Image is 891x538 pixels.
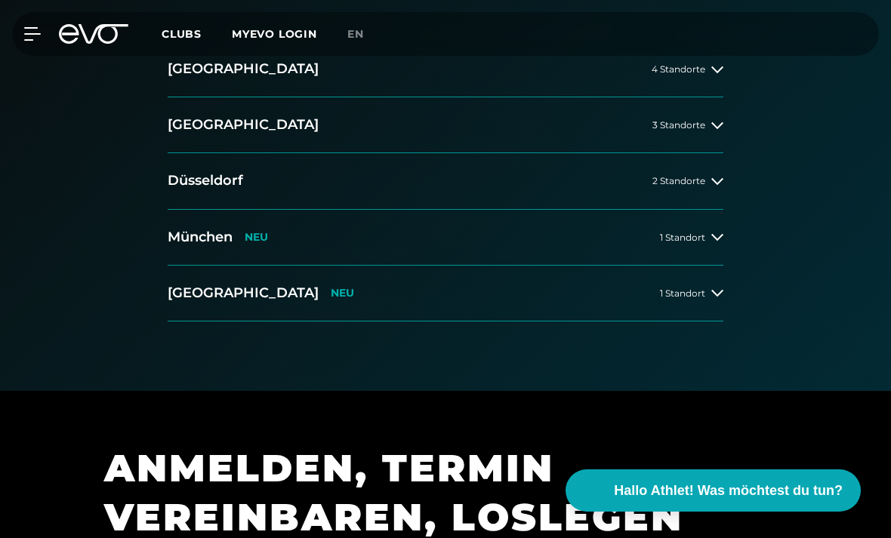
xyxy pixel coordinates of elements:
h2: [GEOGRAPHIC_DATA] [168,60,319,78]
span: 1 Standort [660,232,705,242]
span: 3 Standorte [652,120,705,130]
h2: München [168,228,233,247]
h2: [GEOGRAPHIC_DATA] [168,115,319,134]
h2: Düsseldorf [168,171,243,190]
button: Hallo Athlet! Was möchtest du tun? [566,469,861,512]
button: [GEOGRAPHIC_DATA]4 Standorte [168,42,723,97]
span: en [347,27,364,41]
button: Düsseldorf2 Standorte [168,153,723,209]
button: [GEOGRAPHIC_DATA]NEU1 Standort [168,266,723,321]
p: NEU [331,287,354,300]
span: Hallo Athlet! Was möchtest du tun? [614,481,843,501]
a: MYEVO LOGIN [232,27,317,41]
span: 2 Standorte [652,176,705,186]
p: NEU [245,231,268,244]
span: Clubs [162,27,202,41]
button: MünchenNEU1 Standort [168,210,723,266]
h2: [GEOGRAPHIC_DATA] [168,284,319,303]
button: [GEOGRAPHIC_DATA]3 Standorte [168,97,723,153]
a: en [347,26,382,43]
span: 4 Standorte [652,64,705,74]
span: 1 Standort [660,288,705,298]
a: Clubs [162,26,232,41]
